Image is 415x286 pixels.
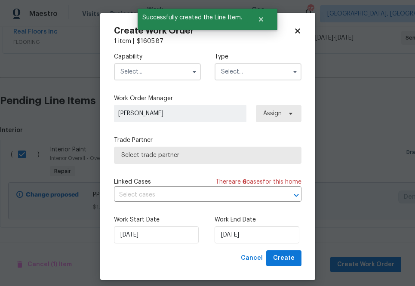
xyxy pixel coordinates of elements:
span: Cancel [241,253,263,264]
span: There are case s for this home [215,178,301,186]
button: Close [247,11,275,28]
button: Open [290,189,302,201]
span: 6 [243,179,246,185]
label: Work End Date [215,215,301,224]
label: Work Start Date [114,215,201,224]
button: Create [266,250,301,266]
label: Trade Partner [114,136,301,145]
button: Show options [189,67,200,77]
span: Create [273,253,295,264]
label: Capability [114,52,201,61]
span: [PERSON_NAME] [118,109,242,118]
button: Cancel [237,250,266,266]
button: Show options [290,67,300,77]
input: M/D/YYYY [114,226,199,243]
input: M/D/YYYY [215,226,299,243]
span: Assign [263,109,282,118]
input: Select cases [114,188,277,202]
span: Successfully created the Line Item. [138,9,247,27]
label: Type [215,52,301,61]
label: Work Order Manager [114,94,301,103]
div: 1 item | [114,37,301,46]
h2: Create Work Order [114,27,294,35]
input: Select... [215,63,301,80]
span: $ 1605.87 [137,38,163,44]
span: Linked Cases [114,178,151,186]
span: Select trade partner [121,151,294,160]
input: Select... [114,63,201,80]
